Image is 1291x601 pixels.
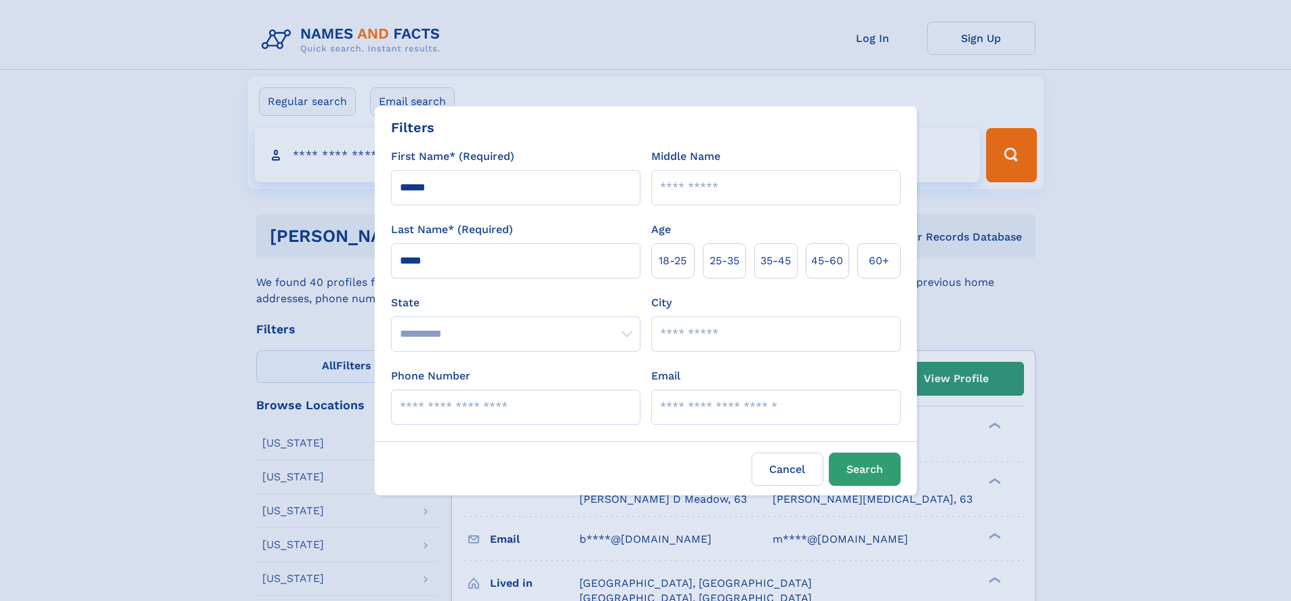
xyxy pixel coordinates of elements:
label: City [651,295,672,311]
label: State [391,295,640,311]
label: Email [651,368,680,384]
label: First Name* (Required) [391,148,514,165]
label: Phone Number [391,368,470,384]
span: 25‑35 [710,253,739,269]
span: 35‑45 [760,253,791,269]
label: Last Name* (Required) [391,222,513,238]
label: Middle Name [651,148,720,165]
span: 45‑60 [811,253,843,269]
div: Filters [391,117,434,138]
label: Age [651,222,671,238]
button: Search [829,453,901,486]
span: 60+ [869,253,889,269]
label: Cancel [752,453,823,486]
span: 18‑25 [659,253,687,269]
